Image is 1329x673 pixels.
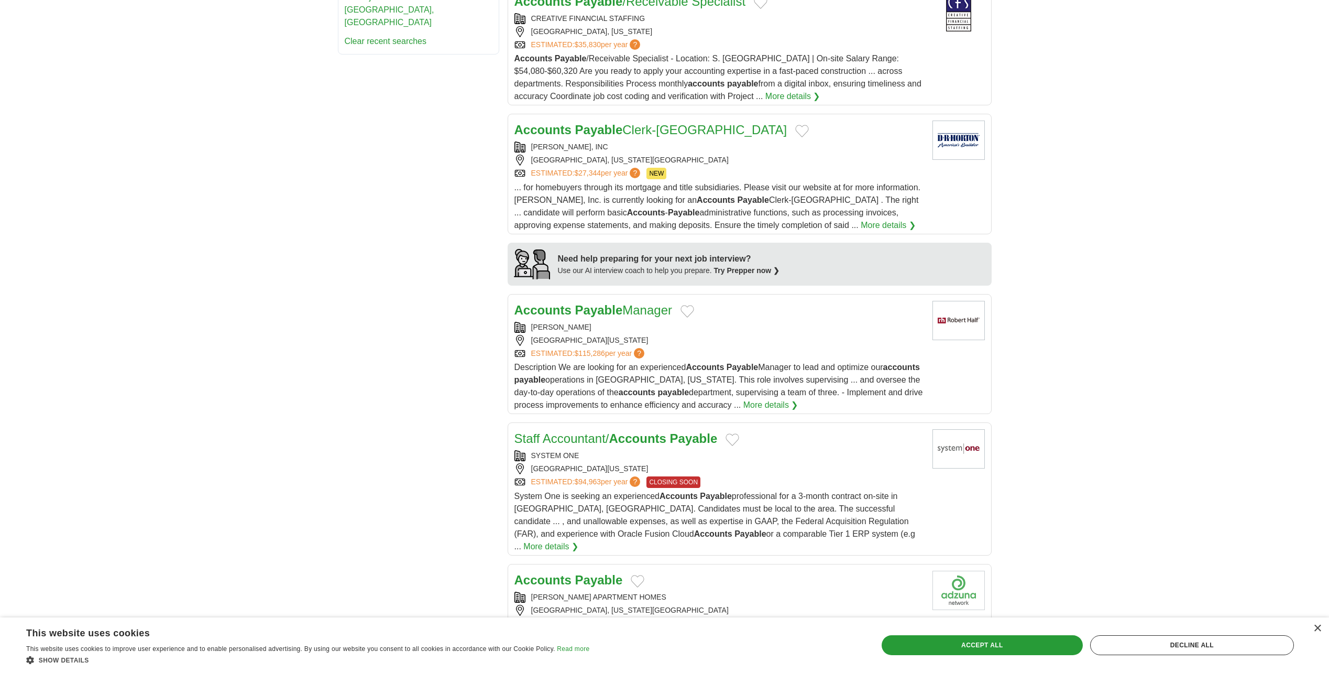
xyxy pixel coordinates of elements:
[575,303,623,317] strong: Payable
[514,123,572,137] strong: Accounts
[531,476,643,488] a: ESTIMATED:$94,963per year?
[627,208,665,217] strong: Accounts
[514,303,572,317] strong: Accounts
[727,363,758,372] strong: Payable
[609,431,666,446] strong: Accounts
[883,363,920,372] strong: accounts
[555,54,586,63] strong: Payable
[345,37,427,46] a: Clear recent searches
[630,476,640,487] span: ?
[668,208,699,217] strong: Payable
[714,266,780,275] a: Try Prepper now ❯
[26,645,555,653] span: This website uses cookies to improve user experience and to enable personalised advertising. By u...
[630,39,640,50] span: ?
[574,477,601,486] span: $94,963
[574,169,601,177] span: $27,344
[765,90,820,103] a: More details ❯
[39,657,89,664] span: Show details
[932,571,985,610] img: Company logo
[737,196,768,204] strong: Payable
[514,431,718,446] a: Staff Accountant/Accounts Payable
[575,573,623,587] strong: Payable
[531,348,647,359] a: ESTIMATED:$115,286per year?
[514,54,553,63] strong: Accounts
[700,492,731,501] strong: Payable
[932,429,985,469] img: System One logo
[514,335,924,346] div: [GEOGRAPHIC_DATA][US_STATE]
[531,451,579,460] a: SYSTEM ONE
[670,431,718,446] strong: Payable
[514,303,673,317] a: Accounts PayableManager
[557,645,589,653] a: Read more, opens a new window
[558,265,780,276] div: Use our AI interview coach to help you prepare.
[531,39,643,50] a: ESTIMATED:$35,830per year?
[882,635,1083,655] div: Accept all
[514,155,924,166] div: [GEOGRAPHIC_DATA], [US_STATE][GEOGRAPHIC_DATA]
[531,323,591,331] a: [PERSON_NAME]
[514,573,572,587] strong: Accounts
[523,540,578,553] a: More details ❯
[795,125,809,137] button: Add to favorite jobs
[660,492,698,501] strong: Accounts
[574,40,601,49] span: $35,830
[514,463,924,474] div: [GEOGRAPHIC_DATA][US_STATE]
[680,305,694,318] button: Add to favorite jobs
[514,573,623,587] a: Accounts Payable
[514,375,546,384] strong: payable
[514,183,920,230] span: ... for homebuyers through its mortgage and title subsidiaries. Please visit our website at for m...
[932,121,985,160] img: D.R. Horton logo
[697,196,735,204] strong: Accounts
[634,348,644,359] span: ?
[657,388,689,397] strong: payable
[686,363,724,372] strong: Accounts
[26,624,563,639] div: This website uses cookies
[575,123,623,137] strong: Payable
[631,575,644,588] button: Add to favorite jobs
[619,388,655,397] strong: accounts
[1313,625,1321,633] div: Close
[531,14,645,23] a: CREATIVE FINANCIAL STAFFING
[514,592,924,603] div: [PERSON_NAME] APARTMENT HOMES
[630,168,640,178] span: ?
[514,492,915,551] span: System One is seeking an experienced professional for a 3-month contract on-site in [GEOGRAPHIC_D...
[514,123,787,137] a: Accounts PayableClerk-[GEOGRAPHIC_DATA]
[26,655,589,665] div: Show details
[646,168,666,179] span: NEW
[514,26,924,37] div: [GEOGRAPHIC_DATA], [US_STATE]
[514,605,924,616] div: [GEOGRAPHIC_DATA], [US_STATE][GEOGRAPHIC_DATA]
[932,301,985,340] img: Robert Half logo
[574,349,605,357] span: $115,286
[514,363,923,409] span: Description We are looking for an experienced Manager to lead and optimize our operations in [GEO...
[558,253,780,265] div: Need help preparing for your next job interview?
[531,143,608,151] a: [PERSON_NAME], INC
[743,399,798,411] a: More details ❯
[727,79,759,88] strong: payable
[646,476,700,488] span: CLOSING SOON
[688,79,724,88] strong: accounts
[1090,635,1294,655] div: Decline all
[726,433,739,446] button: Add to favorite jobs
[861,219,916,232] a: More details ❯
[514,54,921,101] span: /Receivable Specialist - Location: S. [GEOGRAPHIC_DATA] | On-site Salary Range: $54,080-$60,320 A...
[734,529,766,538] strong: Payable
[531,168,643,179] a: ESTIMATED:$27,344per year?
[694,529,732,538] strong: Accounts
